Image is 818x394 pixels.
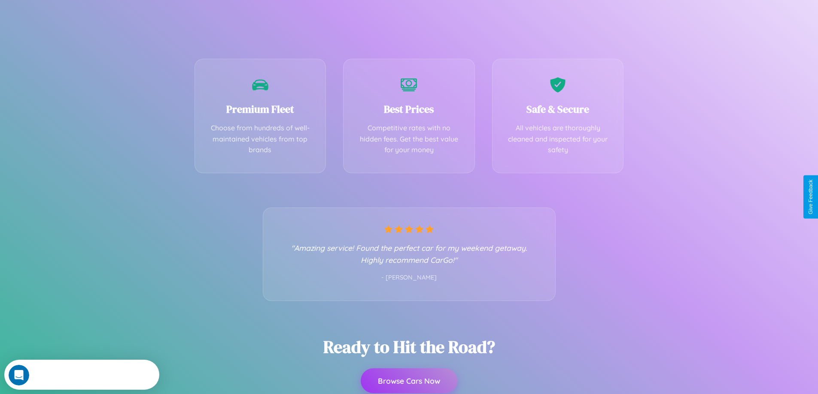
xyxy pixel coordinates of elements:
iframe: Intercom live chat [9,365,29,385]
p: "Amazing service! Found the perfect car for my weekend getaway. Highly recommend CarGo!" [280,242,538,266]
p: All vehicles are thoroughly cleaned and inspected for your safety [505,123,611,156]
p: - [PERSON_NAME] [280,272,538,283]
h3: Best Prices [356,102,462,116]
button: Browse Cars Now [361,368,457,393]
div: Give Feedback [808,180,814,214]
p: Choose from hundreds of well-maintained vehicles from top brands [208,123,313,156]
h3: Safe & Secure [505,102,611,116]
p: Competitive rates with no hidden fees. Get the best value for your money [356,123,462,156]
iframe: Intercom live chat discovery launcher [4,360,159,390]
h2: Ready to Hit the Road? [323,335,495,358]
h3: Premium Fleet [208,102,313,116]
